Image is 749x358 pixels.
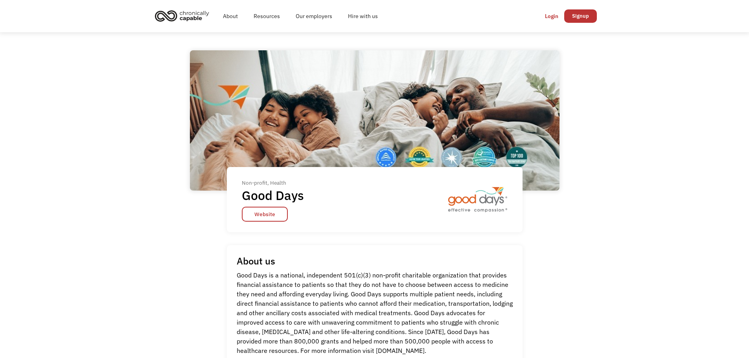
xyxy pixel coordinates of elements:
[564,9,597,23] a: Signup
[288,4,340,29] a: Our employers
[340,4,386,29] a: Hire with us
[246,4,288,29] a: Resources
[237,255,275,267] h1: About us
[237,270,513,355] p: Good Days is a national, independent 501(c)(3) non-profit charitable organization that provides f...
[539,9,564,23] a: Login
[242,178,311,187] div: Non-profit, Health
[545,11,558,21] div: Login
[242,187,304,203] h1: Good Days
[153,7,215,24] a: home
[242,207,288,222] a: Website
[215,4,246,29] a: About
[153,7,212,24] img: Chronically Capable logo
